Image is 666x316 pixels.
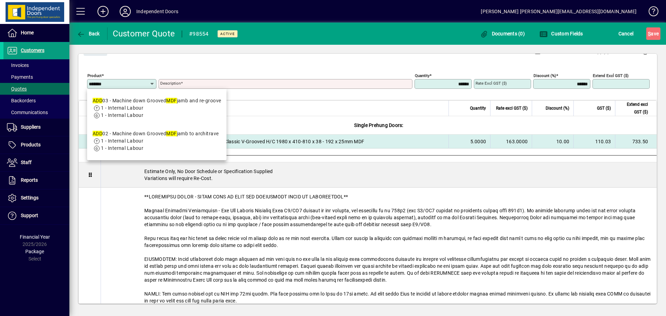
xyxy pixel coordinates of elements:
[533,73,556,78] mat-label: Discount (%)
[189,28,209,40] div: #98554
[166,131,177,136] em: MDF
[3,136,69,154] a: Products
[21,177,38,183] span: Reports
[220,32,235,36] span: Active
[3,71,69,83] a: Payments
[21,30,34,35] span: Home
[21,124,41,130] span: Suppliers
[496,104,528,112] span: Rate excl GST ($)
[101,112,143,118] span: 1 - Internal Labour
[480,31,525,36] span: Documents (0)
[75,27,102,40] button: Back
[77,31,100,36] span: Back
[87,125,227,157] mat-option: ADD02 - Machine down Grooved MDF jamb to architrave
[597,104,611,112] span: GST ($)
[495,138,528,145] div: 163.0000
[101,116,657,134] div: Single Prehung Doors:
[470,138,486,145] span: 5.0000
[532,135,573,148] td: 10.00
[593,73,629,78] mat-label: Extend excl GST ($)
[3,189,69,207] a: Settings
[3,24,69,42] a: Home
[615,135,657,148] td: 733.50
[3,207,69,224] a: Support
[114,5,136,18] button: Profile
[87,92,227,125] mat-option: ADD03 - Machine down Grooved MDF jamb and re-groove
[87,73,102,78] mat-label: Product
[415,73,429,78] mat-label: Quantity
[3,83,69,95] a: Quotes
[101,105,143,111] span: 1 - Internal Labour
[3,106,69,118] a: Communications
[476,81,507,86] mat-label: Rate excl GST ($)
[93,98,102,103] em: ADD
[21,213,38,218] span: Support
[573,135,615,148] td: 110.03
[93,130,219,137] div: 02 - Machine down Grooved jamb to architrave
[637,49,654,55] app-page-header-button: Delete
[546,104,569,112] span: Discount (%)
[93,97,221,104] div: 03 - Machine down Grooved jamb and re-groove
[3,154,69,171] a: Staff
[3,172,69,189] a: Reports
[69,27,108,40] app-page-header-button: Back
[136,6,178,17] div: Independent Doors
[92,5,114,18] button: Add
[21,195,39,200] span: Settings
[643,1,657,24] a: Knowledge Base
[617,27,635,40] button: Cancel
[539,31,583,36] span: Custom Fields
[646,27,660,40] button: Save
[478,27,527,40] button: Documents (0)
[101,145,143,151] span: 1 - Internal Labour
[538,27,585,40] button: Custom Fields
[25,249,44,254] span: Package
[7,98,36,103] span: Backorders
[481,6,637,17] div: [PERSON_NAME] [PERSON_NAME][EMAIL_ADDRESS][DOMAIN_NAME]
[20,234,50,240] span: Financial Year
[7,74,33,80] span: Payments
[7,86,27,92] span: Quotes
[3,119,69,136] a: Suppliers
[620,101,648,116] span: Extend excl GST ($)
[101,162,657,187] div: Estimate Only, No Door Schedule or Specification Supplied Variations will require Re-Cost.
[648,28,659,39] span: ave
[93,131,102,136] em: ADD
[84,43,107,56] button: Close
[183,138,364,145] span: Prehung Hallmark Classic V-Grooved H/C 1980 x 410-810 x 38 - 192 x 25mm MDF
[3,95,69,106] a: Backorders
[7,110,48,115] span: Communications
[618,28,634,39] span: Cancel
[7,62,29,68] span: Invoices
[101,138,143,144] span: 1 - Internal Labour
[166,98,177,103] em: MDF
[648,31,651,36] span: S
[470,104,486,112] span: Quantity
[160,81,181,86] mat-label: Description
[21,48,44,53] span: Customers
[21,142,41,147] span: Products
[3,59,69,71] a: Invoices
[113,28,175,39] div: Customer Quote
[21,160,32,165] span: Staff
